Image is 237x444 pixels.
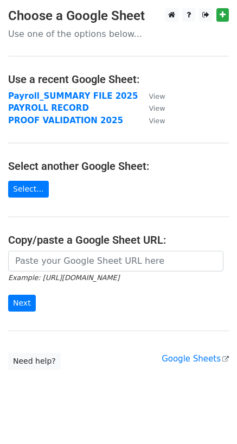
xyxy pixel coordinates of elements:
[138,91,165,101] a: View
[149,92,165,100] small: View
[183,392,237,444] iframe: Chat Widget
[138,116,165,125] a: View
[8,295,36,312] input: Next
[162,354,229,364] a: Google Sheets
[8,353,61,370] a: Need help?
[8,103,89,113] a: PAYROLL RECORD
[138,103,165,113] a: View
[8,160,229,173] h4: Select another Google Sheet:
[8,73,229,86] h4: Use a recent Google Sheet:
[8,274,119,282] small: Example: [URL][DOMAIN_NAME]
[8,91,138,101] a: Payroll_SUMMARY FILE 2025
[149,117,165,125] small: View
[8,8,229,24] h3: Choose a Google Sheet
[8,116,123,125] a: PROOF VALIDATION 2025
[8,181,49,198] a: Select...
[8,251,223,271] input: Paste your Google Sheet URL here
[8,233,229,246] h4: Copy/paste a Google Sheet URL:
[149,104,165,112] small: View
[8,28,229,40] p: Use one of the options below...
